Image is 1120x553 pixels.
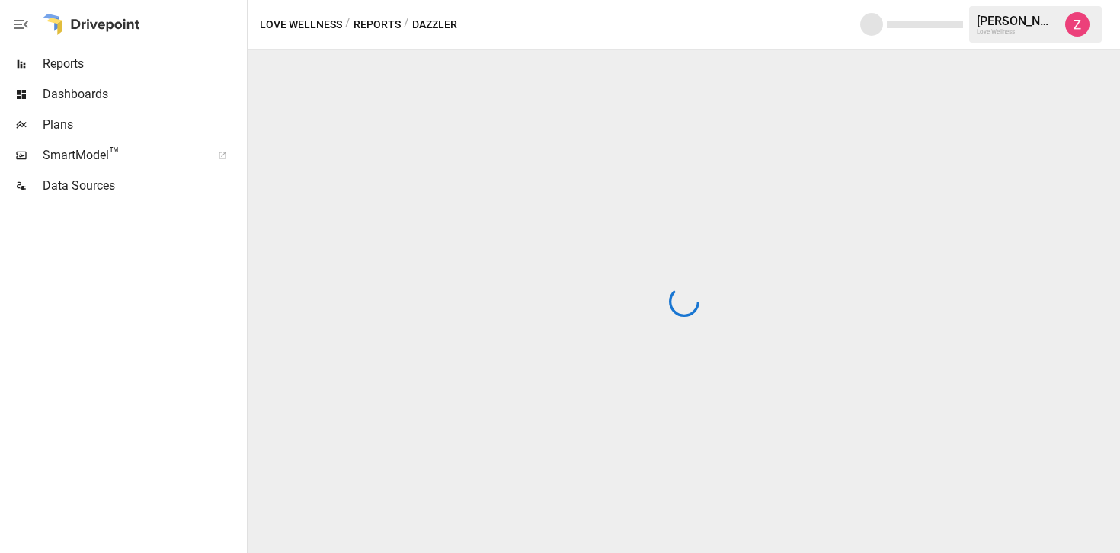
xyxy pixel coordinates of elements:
span: Data Sources [43,177,244,195]
button: Reports [354,15,401,34]
div: / [345,15,350,34]
div: Love Wellness [977,28,1056,35]
span: ™ [109,144,120,163]
span: Reports [43,55,244,73]
span: SmartModel [43,146,201,165]
button: Zoe Keller [1056,3,1099,46]
button: Love Wellness [260,15,342,34]
div: [PERSON_NAME] [977,14,1056,28]
span: Dashboards [43,85,244,104]
div: / [404,15,409,34]
img: Zoe Keller [1065,12,1090,37]
span: Plans [43,116,244,134]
